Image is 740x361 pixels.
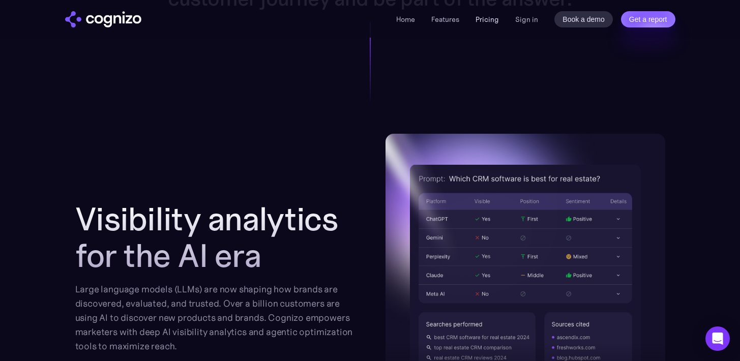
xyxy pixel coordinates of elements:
[515,13,538,25] a: Sign in
[75,201,355,274] h2: Visibility analytics for the AI era
[65,11,141,27] img: cognizo logo
[554,11,613,27] a: Book a demo
[431,15,459,24] a: Features
[396,15,415,24] a: Home
[476,15,499,24] a: Pricing
[705,326,730,351] div: Open Intercom Messenger
[621,11,675,27] a: Get a report
[75,282,355,353] div: Large language models (LLMs) are now shaping how brands are discovered, evaluated, and trusted. O...
[65,11,141,27] a: home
